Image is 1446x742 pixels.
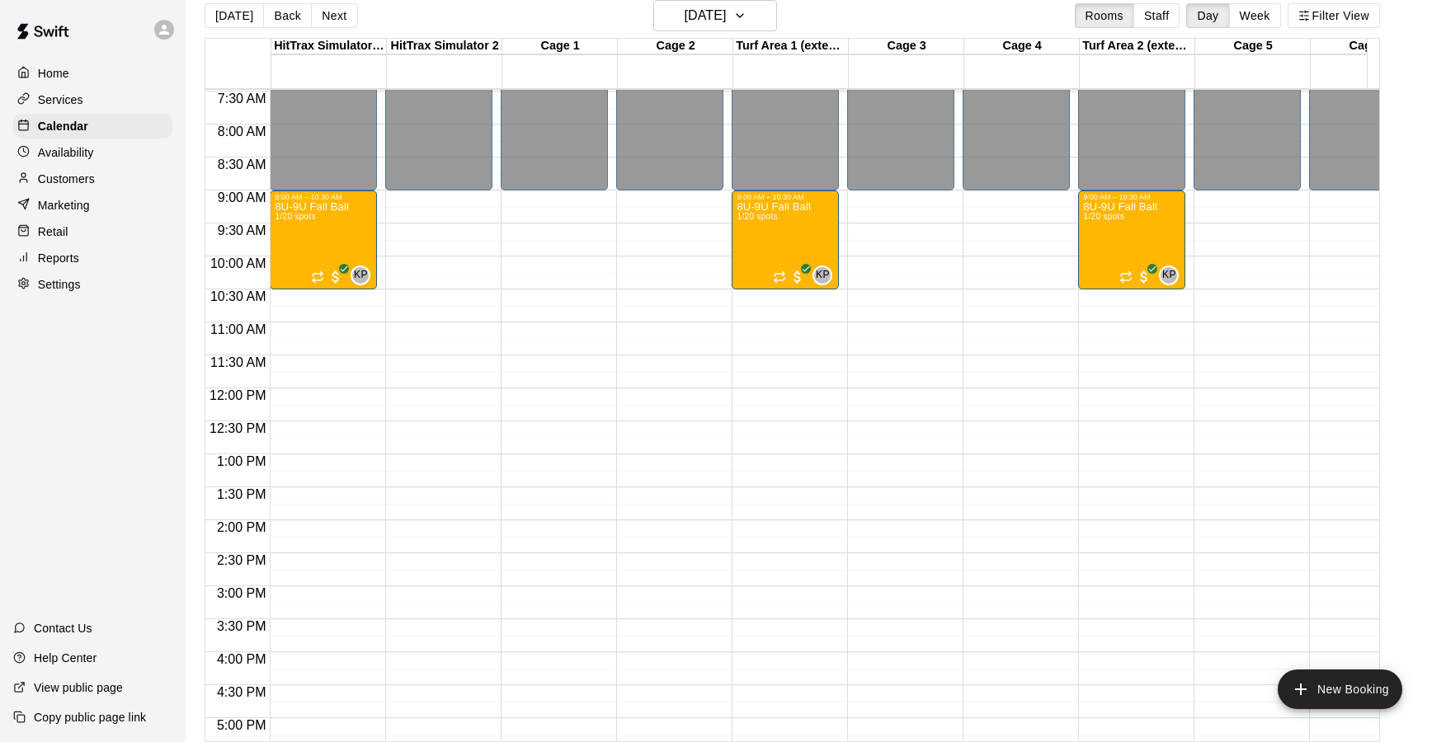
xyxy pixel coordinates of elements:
[206,355,271,369] span: 11:30 AM
[263,3,312,28] button: Back
[812,265,832,285] div: Kevin Phillip
[38,171,95,187] p: Customers
[816,267,830,284] span: KP
[213,553,271,567] span: 2:30 PM
[13,272,172,297] a: Settings
[1136,269,1152,285] span: All customers have paid
[789,269,806,285] span: All customers have paid
[1311,39,1426,54] div: Cage 6
[213,586,271,600] span: 3:00 PM
[1195,39,1311,54] div: Cage 5
[214,157,271,171] span: 8:30 AM
[357,265,370,285] span: Kevin Phillip
[964,39,1080,54] div: Cage 4
[354,267,368,284] span: KP
[13,167,172,191] a: Customers
[311,3,357,28] button: Next
[684,4,726,27] h6: [DATE]
[13,193,172,218] a: Marketing
[206,289,271,303] span: 10:30 AM
[13,219,172,244] a: Retail
[34,650,97,666] p: Help Center
[13,87,172,112] a: Services
[733,39,849,54] div: Turf Area 1 (extension)
[13,114,172,139] a: Calendar
[38,276,81,293] p: Settings
[205,3,264,28] button: [DATE]
[819,265,832,285] span: Kevin Phillip
[213,685,271,699] span: 4:30 PM
[206,322,271,336] span: 11:00 AM
[1133,3,1180,28] button: Staff
[732,190,839,289] div: 9:00 AM – 10:30 AM: 8U-9U Fall Ball
[737,212,777,221] span: 1/20 spots filled
[1288,3,1380,28] button: Filter View
[773,270,786,284] span: Recurring event
[387,39,502,54] div: HitTrax Simulator 2
[502,39,618,54] div: Cage 1
[327,269,344,285] span: All customers have paid
[205,388,270,402] span: 12:00 PM
[34,620,92,636] p: Contact Us
[1119,270,1133,284] span: Recurring event
[271,39,387,54] div: HitTrax Simulator & Turf Area
[13,61,172,86] a: Home
[1278,669,1402,709] button: add
[34,709,146,726] p: Copy public page link
[1083,193,1180,201] div: 9:00 AM – 10:30 AM
[213,487,271,501] span: 1:30 PM
[38,92,83,108] p: Services
[213,718,271,732] span: 5:00 PM
[213,454,271,468] span: 1:00 PM
[1166,265,1179,285] span: Kevin Phillip
[214,223,271,237] span: 9:30 AM
[351,265,370,285] div: Kevin Phillip
[38,250,79,266] p: Reports
[1075,3,1134,28] button: Rooms
[213,619,271,633] span: 3:30 PM
[1186,3,1229,28] button: Day
[213,520,271,534] span: 2:00 PM
[1083,212,1123,221] span: 1/20 spots filled
[38,118,88,134] p: Calendar
[38,197,90,214] p: Marketing
[38,144,94,161] p: Availability
[1080,39,1195,54] div: Turf Area 2 (extension)
[849,39,964,54] div: Cage 3
[214,124,271,139] span: 8:00 AM
[275,193,372,201] div: 9:00 AM – 10:30 AM
[205,421,270,435] span: 12:30 PM
[214,190,271,204] span: 9:00 AM
[1159,265,1179,285] div: Kevin Phillip
[270,190,377,289] div: 9:00 AM – 10:30 AM: 8U-9U Fall Ball
[275,212,315,221] span: 1/20 spots filled
[13,246,172,270] a: Reports
[1078,190,1185,289] div: 9:00 AM – 10:30 AM: 8U-9U Fall Ball
[38,65,69,82] p: Home
[214,92,271,106] span: 7:30 AM
[1229,3,1281,28] button: Week
[737,193,834,201] div: 9:00 AM – 10:30 AM
[618,39,733,54] div: Cage 2
[1162,267,1176,284] span: KP
[34,679,123,696] p: View public page
[213,652,271,666] span: 4:00 PM
[206,256,271,270] span: 10:00 AM
[38,223,68,240] p: Retail
[13,140,172,165] a: Availability
[311,270,324,284] span: Recurring event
